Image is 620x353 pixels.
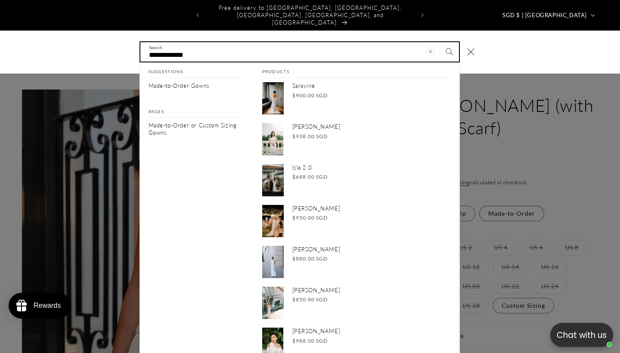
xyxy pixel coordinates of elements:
a: [PERSON_NAME] $950.00 SGD [254,201,459,242]
a: Made-to-Order Gowns [140,78,254,94]
button: Open chatbox [550,323,613,347]
h2: Products [262,62,451,78]
a: [PERSON_NAME] $850.00 SGD [254,282,459,323]
button: Search [440,42,459,61]
span: $688.00 SGD [292,173,328,181]
img: Isla 2.0 Strapless Soft Mesh Tulle Column Wedding Dress with Tulle Scarf | Bone and Grey Bridal |... [262,164,284,196]
h2: Pages [149,102,245,118]
p: [PERSON_NAME] [292,287,451,294]
img: Saravine Spaghetti Strap Column Wedding Dress with Removable Bow | Bone and Grey | Affordable min... [262,82,284,115]
span: $850.00 SGD [292,296,328,303]
h2: Suggestions [149,62,245,78]
a: Isla 2.0 $688.00 SGD [254,160,459,201]
p: [PERSON_NAME] [292,246,451,253]
span: $880.00 SGD [292,255,328,263]
img: Emma Cowl Neck No Train Satin Wedding Dress with Low Back & Bead Strands | Bone and Grey Bridal |... [262,246,284,278]
img: Julia Boat Neck Empire Waist Satin Wedding Dress| Bone and Grey Bridal | Minimal wedding Affordab... [262,287,284,319]
div: [DATE] [88,51,105,60]
a: Saravine $900.00 SGD [254,78,459,119]
div: [PERSON_NAME] [6,51,63,60]
a: Made-to-Order or Custom Sizing Gowns [140,118,254,141]
p: Made-to-Order or Custom Sizing Gowns [149,122,245,136]
a: [PERSON_NAME] $880.00 SGD [254,242,459,282]
span: $938.00 SGD [292,133,328,140]
button: Write a review [520,15,577,30]
span: Free delivery to [GEOGRAPHIC_DATA], [GEOGRAPHIC_DATA], [GEOGRAPHIC_DATA], [GEOGRAPHIC_DATA], and ... [219,4,401,26]
button: Previous announcement [188,7,207,23]
img: Ida Satin Off-the-Shoulder minimal wedding dress with No Train | Bone and Grey Bridal | Minimal w... [262,123,284,155]
button: Clear search term [421,42,440,61]
div: Rewards [34,302,61,310]
button: Close [462,43,480,62]
p: Isla 2.0 [292,164,451,171]
img: Shelly Halter Crepe Open Back Wedding Dress | Bone and Grey Bridal | Affordable minimal wedding d... [262,205,284,237]
span: $900.00 SGD [292,92,328,99]
a: [PERSON_NAME] $938.00 SGD [254,119,459,160]
span: SGD $ | [GEOGRAPHIC_DATA] [502,11,587,20]
button: Next announcement [413,7,432,23]
span: $950.00 SGD [292,214,328,222]
p: [PERSON_NAME] [292,205,451,212]
p: Chat with us [550,329,613,341]
p: Made-to-Order Gowns [149,82,210,90]
p: Saravine [292,82,451,90]
div: I got to try this on in the [GEOGRAPHIC_DATA] studio before it launched on the website and omg, i... [6,75,105,143]
span: $988.00 SGD [292,337,328,345]
p: [PERSON_NAME] [292,328,451,335]
p: [PERSON_NAME] [292,123,451,130]
button: SGD $ | [GEOGRAPHIC_DATA] [497,7,598,23]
